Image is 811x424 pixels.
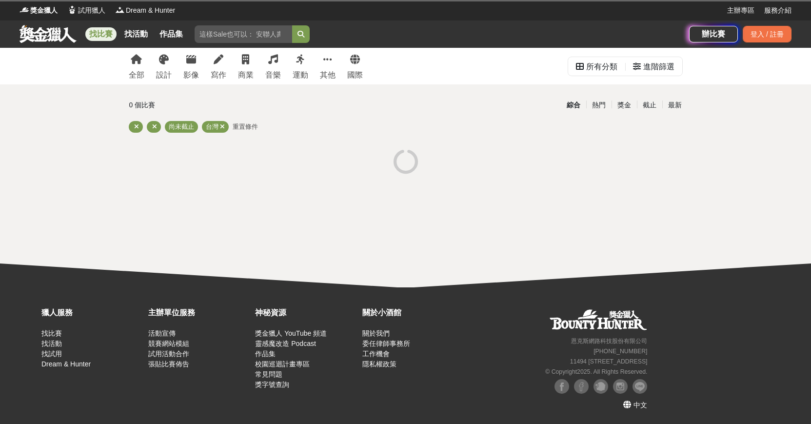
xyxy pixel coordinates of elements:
[293,48,308,84] a: 運動
[20,5,58,16] a: Logo獎金獵人
[41,340,62,347] a: 找活動
[129,69,144,81] div: 全部
[320,48,336,84] a: 其他
[156,69,172,81] div: 設計
[633,401,647,409] span: 中文
[41,360,91,368] a: Dream & Hunter
[255,350,276,358] a: 作品集
[554,379,569,394] img: Facebook
[571,338,647,344] small: 恩克斯網路科技股份有限公司
[206,123,218,130] span: 台灣
[238,69,254,81] div: 商業
[85,27,117,41] a: 找比賽
[586,57,617,77] div: 所有分類
[362,350,390,358] a: 工作機會
[574,379,589,394] img: Facebook
[347,48,363,84] a: 國際
[255,307,357,319] div: 神秘資源
[255,381,289,388] a: 獎字號查詢
[293,69,308,81] div: 運動
[613,379,628,394] img: Instagram
[195,25,292,43] input: 這樣Sale也可以： 安聯人壽創意銷售法募集
[78,5,105,16] span: 試用獵人
[570,358,648,365] small: 11494 [STREET_ADDRESS]
[115,5,175,16] a: LogoDream & Hunter
[211,69,226,81] div: 寫作
[67,5,77,15] img: Logo
[255,329,327,337] a: 獎金獵人 YouTube 頻道
[255,370,282,378] a: 常見問題
[265,69,281,81] div: 音樂
[545,368,647,375] small: © Copyright 2025 . All Rights Reserved.
[233,123,258,130] span: 重置條件
[662,97,688,114] div: 最新
[255,340,316,347] a: 靈感魔改造 Podcast
[643,57,674,77] div: 進階篩選
[129,48,144,84] a: 全部
[362,360,396,368] a: 隱私權政策
[637,97,662,114] div: 截止
[593,379,608,394] img: Plurk
[764,5,791,16] a: 服務介紹
[211,48,226,84] a: 寫作
[41,350,62,358] a: 找試用
[169,123,194,130] span: 尚未截止
[612,97,637,114] div: 獎金
[67,5,105,16] a: Logo試用獵人
[362,329,390,337] a: 關於我們
[41,307,143,319] div: 獵人服務
[148,340,189,347] a: 競賽網站模組
[148,307,250,319] div: 主辦單位服務
[727,5,754,16] a: 主辦專區
[561,97,586,114] div: 綜合
[129,97,313,114] div: 0 個比賽
[183,69,199,81] div: 影像
[689,26,738,42] a: 辦比賽
[265,48,281,84] a: 音樂
[148,350,189,358] a: 試用活動合作
[347,69,363,81] div: 國際
[255,360,310,368] a: 校園巡迴計畫專區
[30,5,58,16] span: 獎金獵人
[156,48,172,84] a: 設計
[362,307,464,319] div: 關於小酒館
[120,27,152,41] a: 找活動
[593,348,647,355] small: [PHONE_NUMBER]
[743,26,791,42] div: 登入 / 註冊
[126,5,175,16] span: Dream & Hunter
[20,5,29,15] img: Logo
[115,5,125,15] img: Logo
[156,27,187,41] a: 作品集
[320,69,336,81] div: 其他
[586,97,612,114] div: 熱門
[148,329,176,337] a: 活動宣傳
[633,379,647,394] img: LINE
[148,360,189,368] a: 張貼比賽佈告
[362,340,410,347] a: 委任律師事務所
[238,48,254,84] a: 商業
[41,329,62,337] a: 找比賽
[183,48,199,84] a: 影像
